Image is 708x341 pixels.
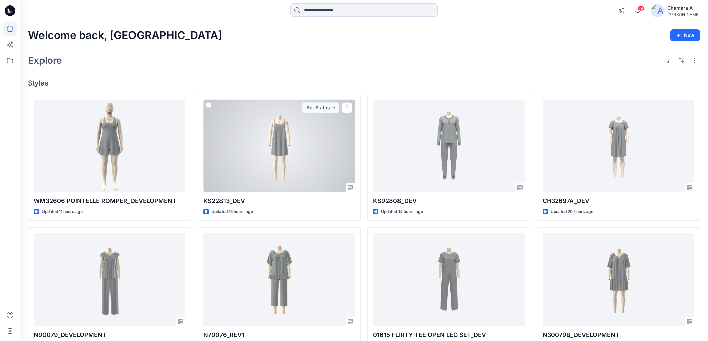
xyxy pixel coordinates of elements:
p: Updated 11 hours ago [42,208,83,215]
p: CH32697A_DEV [543,196,694,206]
span: 19 [637,6,645,11]
p: N90079_DEVELOPMENT [34,330,185,340]
a: CH32697A_DEV [543,100,694,192]
p: Updated 15 hours ago [211,208,253,215]
button: New [670,29,700,41]
p: N30079B_DEVELOPMENT [543,330,694,340]
a: 01615 FLIRTY TEE OPEN LEG SET_DEV [373,233,525,326]
a: N90079_DEVELOPMENT [34,233,185,326]
a: N70076_REV1 [203,233,355,326]
h4: Styles [28,79,700,87]
a: KS22813_DEV [203,100,355,192]
p: WM32606 POINTELLE ROMPER_DEVELOPMENT [34,196,185,206]
a: WM32606 POINTELLE ROMPER_DEVELOPMENT [34,100,185,192]
h2: Explore [28,55,62,66]
p: KS22813_DEV [203,196,355,206]
p: N70076_REV1 [203,330,355,340]
a: KS92808_DEV [373,100,525,192]
p: Updated 20 hours ago [551,208,593,215]
p: KS92808_DEV [373,196,525,206]
div: [PERSON_NAME] [667,12,700,17]
p: Updated 14 hours ago [381,208,423,215]
h2: Welcome back, [GEOGRAPHIC_DATA] [28,29,222,42]
a: N30079B_DEVELOPMENT [543,233,694,326]
div: Chamara A [667,4,700,12]
p: 01615 FLIRTY TEE OPEN LEG SET_DEV [373,330,525,340]
img: avatar [651,4,665,17]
